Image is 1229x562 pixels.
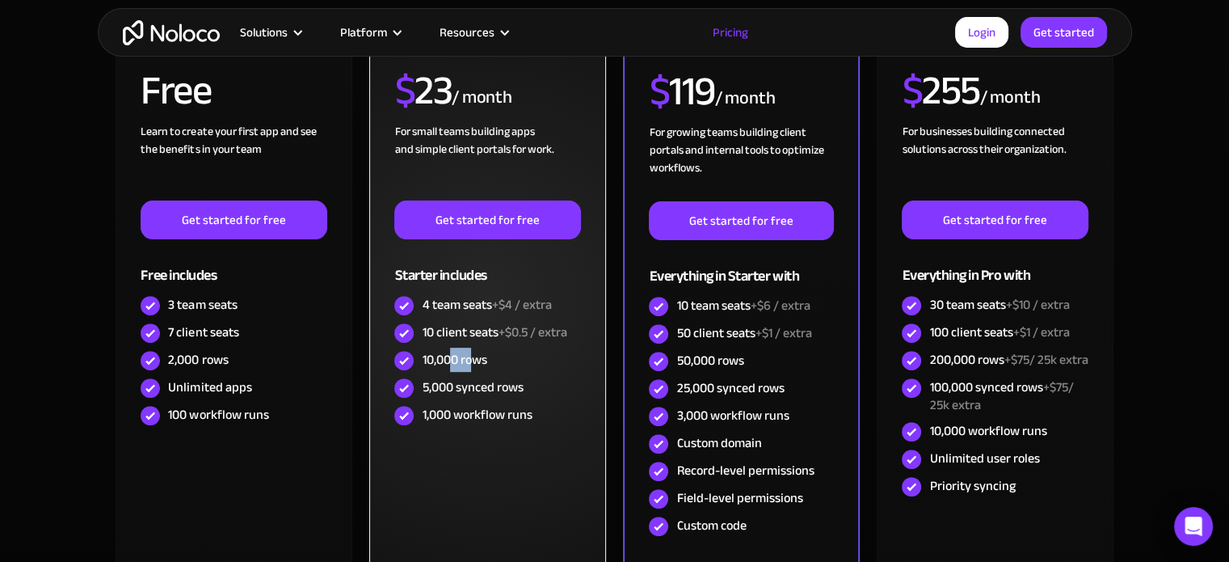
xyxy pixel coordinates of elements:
[168,296,237,314] div: 3 team seats
[1004,348,1088,372] span: +$75/ 25k extra
[491,293,551,317] span: +$4 / extra
[676,324,811,342] div: 50 client seats
[168,378,251,396] div: Unlimited apps
[422,296,551,314] div: 4 team seats
[168,406,268,424] div: 100 workflow runs
[955,17,1008,48] a: Login
[979,85,1040,111] div: / month
[929,323,1069,341] div: 100 client seats
[929,351,1088,369] div: 200,000 rows
[692,22,768,43] a: Pricing
[1174,507,1213,546] div: Open Intercom Messenger
[902,70,979,111] h2: 255
[929,450,1039,467] div: Unlimited user roles
[422,406,532,424] div: 1,000 workflow runs
[419,22,527,43] div: Resources
[394,123,580,201] div: For small teams building apps and simple client portals for work. ‍
[714,86,775,112] div: / month
[929,375,1073,417] span: +$75/ 25k extra
[676,489,802,507] div: Field-level permissions
[676,434,761,452] div: Custom domain
[676,297,810,315] div: 10 team seats
[676,517,746,535] div: Custom code
[649,124,833,201] div: For growing teams building client portals and internal tools to optimize workflows.
[320,22,419,43] div: Platform
[929,422,1046,440] div: 10,000 workflow runs
[649,240,833,293] div: Everything in Starter with
[676,352,743,370] div: 50,000 rows
[649,53,669,129] span: $
[394,201,580,239] a: Get started for free
[649,71,714,112] h2: 119
[240,22,288,43] div: Solutions
[141,70,211,111] h2: Free
[123,20,220,45] a: home
[902,201,1088,239] a: Get started for free
[929,296,1069,314] div: 30 team seats
[1012,320,1069,344] span: +$1 / extra
[902,53,922,129] span: $
[1005,293,1069,317] span: +$10 / extra
[929,378,1088,414] div: 100,000 synced rows
[141,239,326,292] div: Free includes
[422,323,566,341] div: 10 client seats
[649,201,833,240] a: Get started for free
[929,477,1015,495] div: Priority syncing
[755,321,811,345] span: +$1 / extra
[394,53,415,129] span: $
[422,351,486,369] div: 10,000 rows
[394,70,452,111] h2: 23
[1021,17,1107,48] a: Get started
[340,22,387,43] div: Platform
[440,22,495,43] div: Resources
[676,407,789,425] div: 3,000 workflow runs
[141,201,326,239] a: Get started for free
[498,320,566,344] span: +$0.5 / extra
[168,351,228,369] div: 2,000 rows
[902,239,1088,292] div: Everything in Pro with
[168,323,238,341] div: 7 client seats
[422,378,523,396] div: 5,000 synced rows
[452,85,512,111] div: / month
[220,22,320,43] div: Solutions
[141,123,326,201] div: Learn to create your first app and see the benefits in your team ‍
[750,294,810,318] span: +$6 / extra
[902,123,1088,201] div: For businesses building connected solutions across their organization. ‍
[676,379,784,397] div: 25,000 synced rows
[676,462,814,480] div: Record-level permissions
[394,239,580,292] div: Starter includes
